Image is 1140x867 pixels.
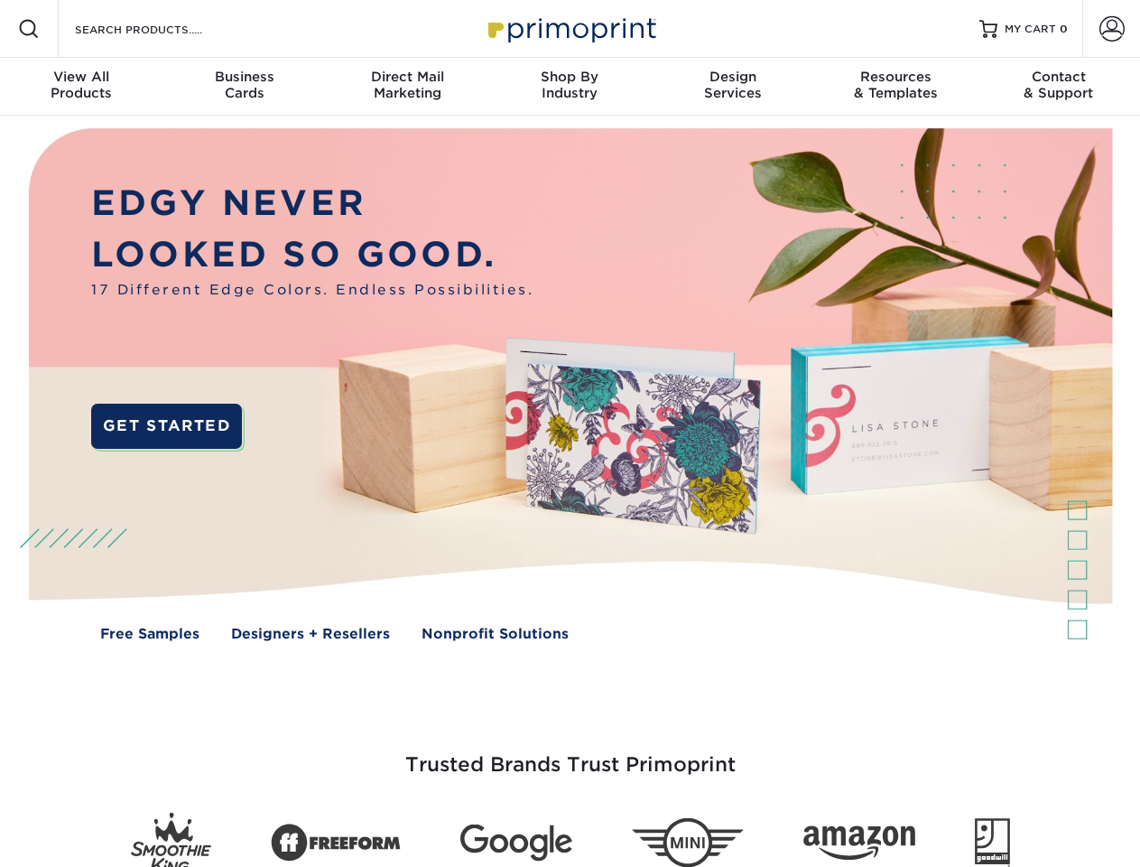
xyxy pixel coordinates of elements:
input: SEARCH PRODUCTS..... [73,18,249,40]
a: Designers + Resellers [231,624,390,645]
span: Shop By [488,69,651,85]
div: Industry [488,69,651,101]
a: GET STARTED [91,404,242,449]
div: Services [652,69,814,101]
span: Resources [814,69,977,85]
img: Primoprint [480,9,661,48]
img: Amazon [803,826,915,861]
a: DesignServices [652,58,814,116]
a: Free Samples [100,624,199,645]
img: Goodwill [975,818,1010,867]
h3: Trusted Brands Trust Primoprint [42,710,1098,798]
div: & Support [978,69,1140,101]
img: Google [460,825,572,862]
span: 17 Different Edge Colors. Endless Possibilities. [91,280,533,301]
a: Shop ByIndustry [488,58,651,116]
a: Contact& Support [978,58,1140,116]
span: Design [652,69,814,85]
a: Direct MailMarketing [326,58,488,116]
span: 0 [1060,23,1068,35]
span: MY CART [1005,22,1056,37]
div: & Templates [814,69,977,101]
span: Direct Mail [326,69,488,85]
span: Business [162,69,325,85]
p: EDGY NEVER [91,178,533,229]
span: Contact [978,69,1140,85]
a: BusinessCards [162,58,325,116]
div: Cards [162,69,325,101]
p: LOOKED SO GOOD. [91,229,533,281]
a: Resources& Templates [814,58,977,116]
a: Nonprofit Solutions [422,624,569,645]
div: Marketing [326,69,488,101]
